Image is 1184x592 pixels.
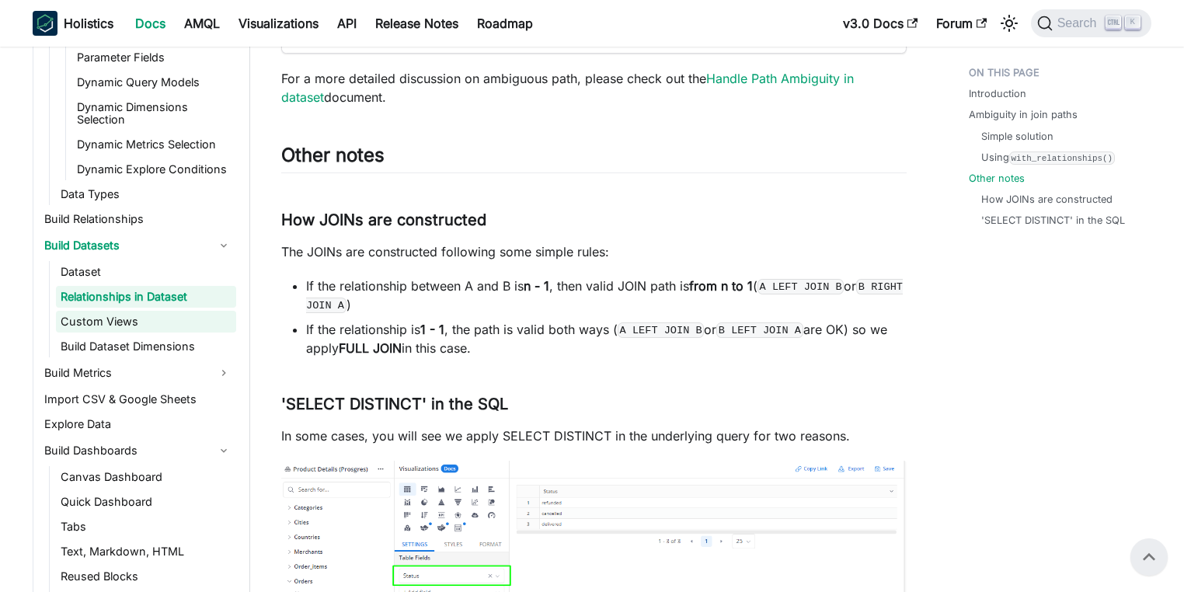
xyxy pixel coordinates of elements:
[1125,16,1140,30] kbd: K
[175,11,229,36] a: AMQL
[56,541,236,562] a: Text, Markdown, HTML
[56,516,236,538] a: Tabs
[981,192,1113,207] a: How JOINs are constructed
[689,278,753,294] strong: from n to 1
[420,322,444,337] strong: 1 - 1
[17,47,250,592] nav: Docs sidebar
[33,11,57,36] img: Holistics
[64,14,113,33] b: Holistics
[1053,16,1106,30] span: Search
[524,278,549,294] strong: n - 1
[281,242,907,261] p: The JOINs are constructed following some simple rules:
[229,11,328,36] a: Visualizations
[72,71,236,93] a: Dynamic Query Models
[281,69,907,106] p: For a more detailed discussion on ambiguous path, please check out the document.
[969,86,1026,101] a: Introduction
[281,395,907,414] h3: 'SELECT DISTINCT' in the SQL
[981,213,1125,228] a: 'SELECT DISTINCT' in the SQL
[40,208,236,230] a: Build Relationships
[281,211,907,230] h3: How JOINs are constructed
[56,336,236,357] a: Build Dataset Dimensions
[997,11,1022,36] button: Switch between dark and light mode (currently light mode)
[56,183,236,205] a: Data Types
[328,11,366,36] a: API
[969,171,1025,186] a: Other notes
[40,360,236,385] a: Build Metrics
[366,11,468,36] a: Release Notes
[1130,538,1168,576] button: Scroll back to top
[281,427,907,445] p: In some cases, you will see we apply SELECT DISTINCT in the underlying query for two reasons.
[834,11,927,36] a: v3.0 Docs
[306,320,907,357] li: If the relationship is , the path is valid both ways ( or are OK) so we apply in this case.
[306,279,903,313] code: B RIGHT JOIN A
[306,277,907,314] li: If the relationship between A and B is , then valid JOIN path is ( or )
[40,438,236,463] a: Build Dashboards
[1031,9,1151,37] button: Search (Ctrl+K)
[969,107,1078,122] a: Ambiguity in join paths
[757,279,844,294] code: A LEFT JOIN B
[56,491,236,513] a: Quick Dashboard
[56,566,236,587] a: Reused Blocks
[33,11,113,36] a: HolisticsHolistics
[40,413,236,435] a: Explore Data
[56,286,236,308] a: Relationships in Dataset
[927,11,996,36] a: Forum
[72,47,236,68] a: Parameter Fields
[281,144,907,173] h2: Other notes
[40,233,236,258] a: Build Datasets
[72,158,236,180] a: Dynamic Explore Conditions
[56,466,236,488] a: Canvas Dashboard
[281,71,854,105] a: Handle Path Ambiguity in dataset
[981,129,1053,144] a: Simple solution
[468,11,542,36] a: Roadmap
[339,340,402,356] strong: FULL JOIN
[72,134,236,155] a: Dynamic Metrics Selection
[56,311,236,333] a: Custom Views
[1009,151,1115,165] code: with_relationships()
[618,322,704,338] code: A LEFT JOIN B
[72,96,236,131] a: Dynamic Dimensions Selection
[40,388,236,410] a: Import CSV & Google Sheets
[56,261,236,283] a: Dataset
[126,11,175,36] a: Docs
[716,322,803,338] code: B LEFT JOIN A
[981,150,1115,165] a: Usingwith_relationships()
